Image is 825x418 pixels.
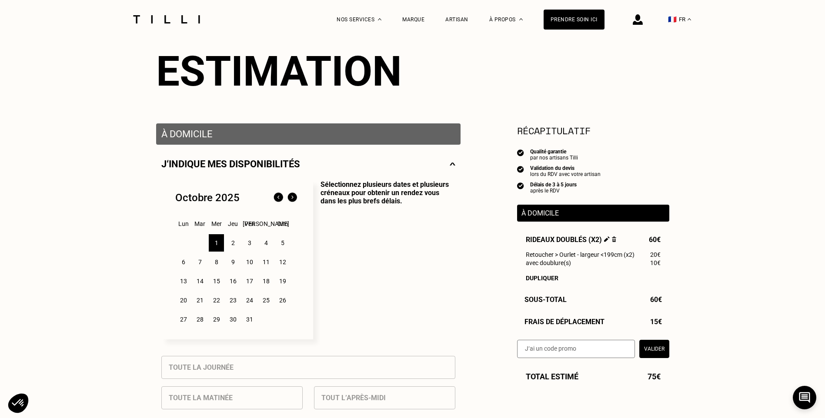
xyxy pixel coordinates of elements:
section: Récapitulatif [517,123,669,138]
img: Menu déroulant à propos [519,18,523,20]
div: Octobre 2025 [175,192,240,204]
div: 1 [209,234,224,252]
div: Frais de déplacement [517,318,669,326]
div: 29 [209,311,224,328]
p: Sélectionnez plusieurs dates et plusieurs créneaux pour obtenir un rendez vous dans les plus bref... [313,180,455,339]
img: icon list info [517,182,524,189]
div: 26 [275,292,290,309]
span: 20€ [650,251,661,258]
div: 17 [242,272,257,290]
div: 3 [242,234,257,252]
img: Logo du service de couturière Tilli [130,15,203,23]
img: icon list info [517,149,524,156]
button: Valider [639,340,669,358]
span: Rideaux doublés (x2) [526,236,617,244]
span: 10€ [650,259,661,266]
p: J‘indique mes disponibilités [161,159,300,169]
div: 11 [258,253,274,271]
span: Retoucher > Ourlet - largeur <199cm (x2) [526,251,635,258]
img: icon list info [517,165,524,173]
div: 5 [275,234,290,252]
img: menu déroulant [688,18,691,20]
div: 25 [258,292,274,309]
div: par nos artisans Tilli [530,155,578,161]
div: Total estimé [517,372,669,381]
div: 22 [209,292,224,309]
span: 60€ [650,295,662,304]
div: 24 [242,292,257,309]
div: 6 [176,253,191,271]
span: 75€ [648,372,661,381]
img: svg+xml;base64,PHN2ZyBmaWxsPSJub25lIiBoZWlnaHQ9IjE0IiB2aWV3Qm94PSIwIDAgMjggMTQiIHdpZHRoPSIyOCIgeG... [450,159,455,169]
div: Estimation [156,47,669,96]
div: 19 [275,272,290,290]
div: 18 [258,272,274,290]
a: Prendre soin ici [544,10,605,30]
div: 9 [225,253,240,271]
div: 12 [275,253,290,271]
div: 10 [242,253,257,271]
div: lors du RDV avec votre artisan [530,171,601,177]
a: Marque [402,17,424,23]
div: 4 [258,234,274,252]
img: Supprimer [612,236,617,242]
span: avec doublure(s) [526,259,571,266]
div: 2 [225,234,240,252]
img: Mois précédent [271,191,285,205]
div: après le RDV [530,188,577,194]
div: 30 [225,311,240,328]
div: Validation du devis [530,165,601,171]
div: Qualité garantie [530,149,578,155]
div: 14 [192,272,207,290]
div: 20 [176,292,191,309]
input: J‘ai un code promo [517,340,635,358]
div: 27 [176,311,191,328]
div: 16 [225,272,240,290]
div: 15 [209,272,224,290]
a: Artisan [445,17,468,23]
img: icône connexion [633,14,643,25]
div: 8 [209,253,224,271]
div: 13 [176,272,191,290]
div: 28 [192,311,207,328]
p: À domicile [161,129,455,139]
span: 60€ [649,236,661,244]
div: 21 [192,292,207,309]
div: 31 [242,311,257,328]
span: 15€ [650,318,662,326]
div: 23 [225,292,240,309]
div: 7 [192,253,207,271]
span: 🇫🇷 [668,15,677,23]
div: Dupliquer [526,275,661,282]
img: Menu déroulant [378,18,381,20]
div: Sous-Total [517,295,669,304]
p: À domicile [521,209,665,217]
div: Délais de 3 à 5 jours [530,182,577,188]
img: Éditer [604,236,610,242]
img: Mois suivant [285,191,299,205]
